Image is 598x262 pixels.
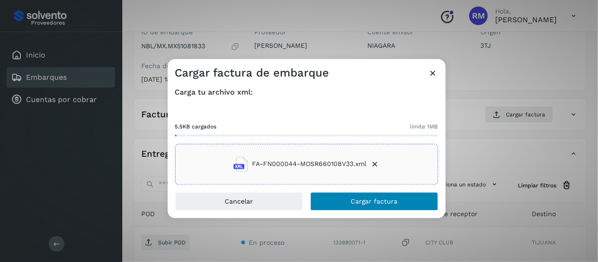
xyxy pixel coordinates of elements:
span: FA-FN000044-MOSR660108V33.xml [252,160,366,169]
h4: Carga tu archivo xml: [175,88,438,96]
h3: Cargar factura de embarque [175,66,329,80]
span: Cancelar [225,198,253,204]
span: Cargar factura [351,198,397,204]
button: Cancelar [175,192,303,211]
span: 5.5KB cargados [175,122,217,131]
button: Cargar factura [310,192,438,211]
span: límite 1MB [410,122,438,131]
